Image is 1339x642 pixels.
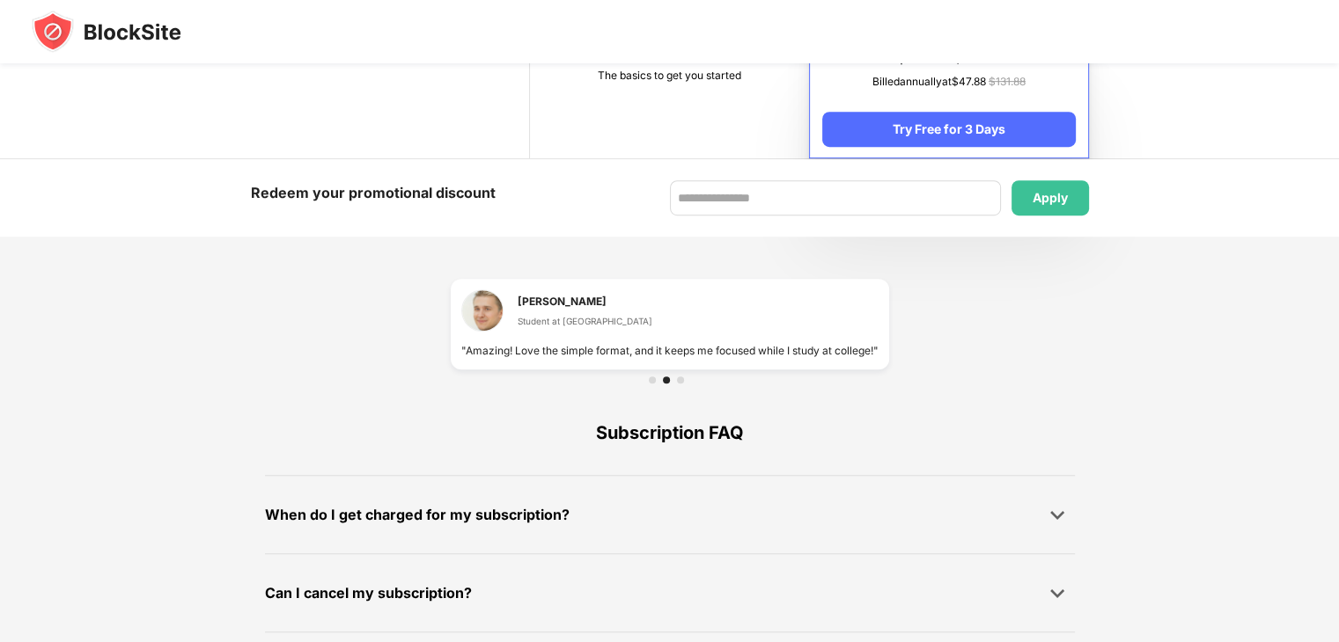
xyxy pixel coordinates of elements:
[265,390,1075,475] div: Subscription FAQ
[265,502,570,528] div: When do I get charged for my subscription?
[542,67,797,84] div: The basics to get you started
[461,289,504,332] img: testimonial-2.jpg
[32,11,181,53] img: blocksite-icon-black.svg
[989,75,1026,88] span: $ 131.88
[1033,191,1068,205] div: Apply
[251,180,496,206] div: Redeem your promotional discount
[518,314,652,328] div: Student at [GEOGRAPHIC_DATA]
[265,580,472,606] div: Can I cancel my subscription?
[822,73,1075,91] div: Billed annually at $ 47.88
[461,342,879,359] div: "Amazing! Love the simple format, and it keeps me focused while I study at college!"
[822,112,1075,147] div: Try Free for 3 Days
[822,41,1075,69] div: /month
[518,293,652,310] div: [PERSON_NAME]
